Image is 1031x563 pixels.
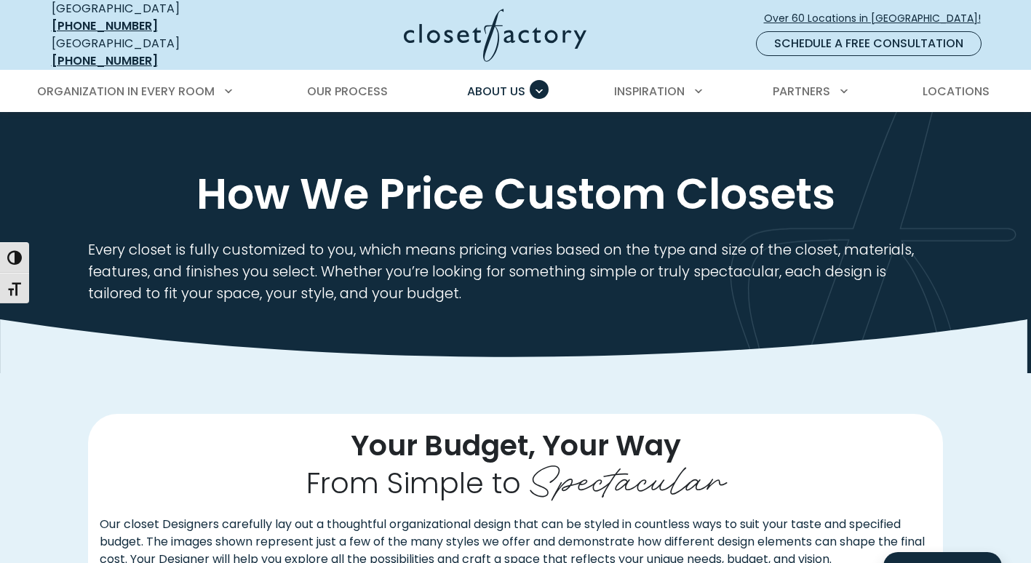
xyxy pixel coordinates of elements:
[88,239,943,305] p: Every closet is fully customized to you, which means pricing varies based on the type and size of...
[528,448,725,506] span: Spectacular
[49,167,983,222] h1: How We Price Custom Closets
[307,83,388,100] span: Our Process
[52,52,158,69] a: [PHONE_NUMBER]
[923,83,990,100] span: Locations
[764,11,992,26] span: Over 60 Locations in [GEOGRAPHIC_DATA]!
[756,31,982,56] a: Schedule a Free Consultation
[306,463,521,503] span: From Simple to
[614,83,685,100] span: Inspiration
[27,71,1005,112] nav: Primary Menu
[773,83,830,100] span: Partners
[52,17,158,34] a: [PHONE_NUMBER]
[351,426,681,466] span: Your Budget, Your Way
[37,83,215,100] span: Organization in Every Room
[763,6,993,31] a: Over 60 Locations in [GEOGRAPHIC_DATA]!
[52,35,263,70] div: [GEOGRAPHIC_DATA]
[467,83,525,100] span: About Us
[404,9,586,62] img: Closet Factory Logo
